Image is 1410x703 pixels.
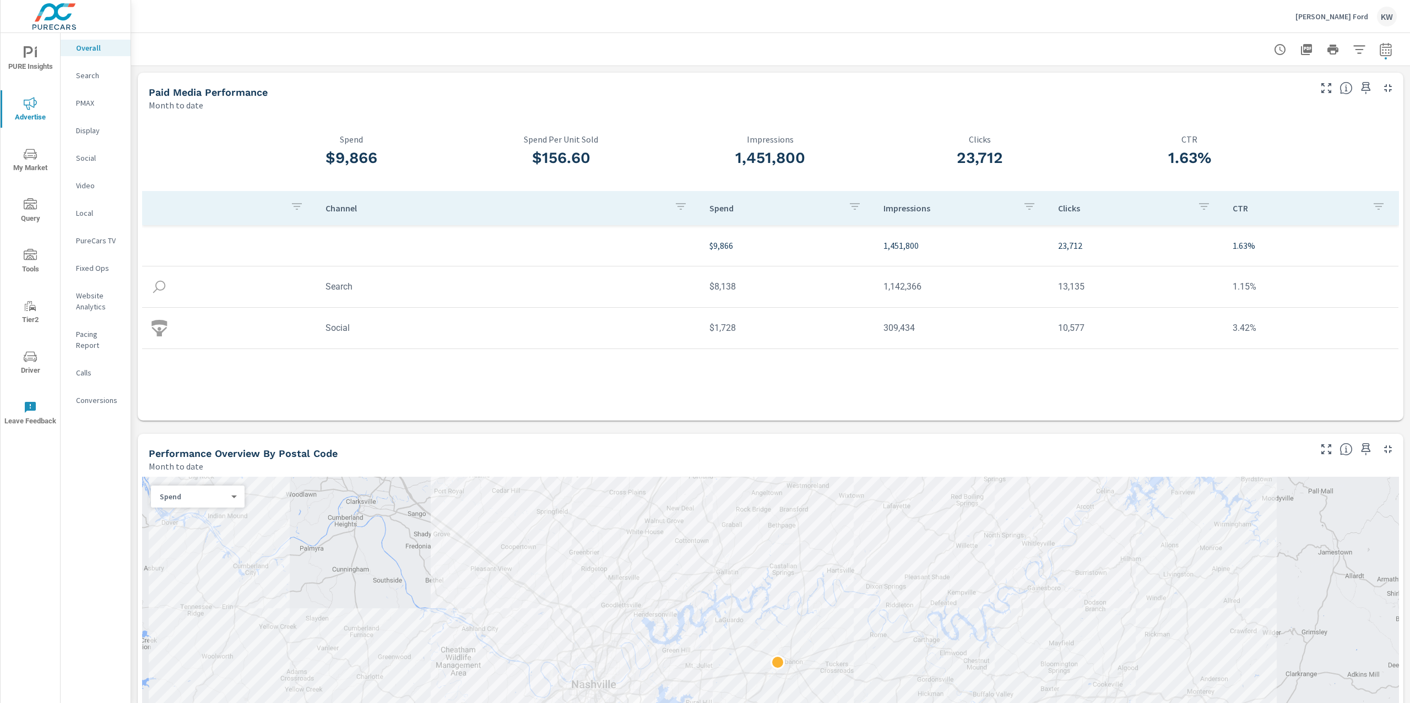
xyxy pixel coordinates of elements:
[247,134,456,144] p: Spend
[61,177,131,194] div: Video
[1375,39,1397,61] button: Select Date Range
[1339,81,1353,95] span: Understand performance metrics over the selected time range.
[457,149,666,167] h3: $156.60
[4,148,57,175] span: My Market
[76,70,122,81] p: Search
[4,198,57,225] span: Query
[76,152,122,164] p: Social
[160,492,227,502] p: Spend
[1233,203,1363,214] p: CTR
[151,320,167,336] img: icon-social.svg
[1058,203,1189,214] p: Clicks
[1049,273,1224,301] td: 13,135
[875,149,1084,167] h3: 23,712
[247,149,456,167] h3: $9,866
[883,203,1014,214] p: Impressions
[61,95,131,111] div: PMAX
[666,149,875,167] h3: 1,451,800
[76,208,122,219] p: Local
[317,273,701,301] td: Search
[76,180,122,191] p: Video
[4,249,57,276] span: Tools
[61,364,131,381] div: Calls
[709,203,840,214] p: Spend
[883,239,1040,252] p: 1,451,800
[1295,12,1368,21] p: [PERSON_NAME] Ford
[151,279,167,295] img: icon-search.svg
[875,273,1049,301] td: 1,142,366
[61,287,131,315] div: Website Analytics
[76,235,122,246] p: PureCars TV
[875,314,1049,342] td: 309,434
[61,392,131,408] div: Conversions
[76,395,122,406] p: Conversions
[1322,39,1344,61] button: Print Report
[76,329,122,351] p: Pacing Report
[149,86,268,98] h5: Paid Media Performance
[149,448,338,459] h5: Performance Overview By Postal Code
[1348,39,1370,61] button: Apply Filters
[76,42,122,53] p: Overall
[1233,239,1390,252] p: 1.63%
[1224,314,1398,342] td: 3.42%
[875,134,1084,144] p: Clicks
[61,150,131,166] div: Social
[1058,239,1215,252] p: 23,712
[151,492,236,502] div: Spend
[61,326,131,353] div: Pacing Report
[1049,314,1224,342] td: 10,577
[709,239,866,252] p: $9,866
[149,99,203,112] p: Month to date
[61,122,131,139] div: Display
[76,125,122,136] p: Display
[76,263,122,274] p: Fixed Ops
[1339,443,1353,456] span: Understand performance data by postal code. Individual postal codes can be selected and expanded ...
[1379,79,1397,97] button: Minimize Widget
[149,460,203,473] p: Month to date
[666,134,875,144] p: Impressions
[1,33,60,438] div: nav menu
[61,205,131,221] div: Local
[61,232,131,249] div: PureCars TV
[76,367,122,378] p: Calls
[61,260,131,276] div: Fixed Ops
[1295,39,1317,61] button: "Export Report to PDF"
[76,97,122,108] p: PMAX
[4,350,57,377] span: Driver
[1379,440,1397,458] button: Minimize Widget
[1085,149,1294,167] h3: 1.63%
[326,203,665,214] p: Channel
[61,40,131,56] div: Overall
[4,401,57,428] span: Leave Feedback
[317,314,701,342] td: Social
[4,97,57,124] span: Advertise
[1085,134,1294,144] p: CTR
[1357,440,1375,458] span: Save this to your personalized report
[61,67,131,84] div: Search
[1357,79,1375,97] span: Save this to your personalized report
[457,134,666,144] p: Spend Per Unit Sold
[701,314,875,342] td: $1,728
[1224,273,1398,301] td: 1.15%
[1317,79,1335,97] button: Make Fullscreen
[701,273,875,301] td: $8,138
[4,46,57,73] span: PURE Insights
[4,299,57,326] span: Tier2
[76,290,122,312] p: Website Analytics
[1377,7,1397,26] div: KW
[1317,440,1335,458] button: Make Fullscreen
